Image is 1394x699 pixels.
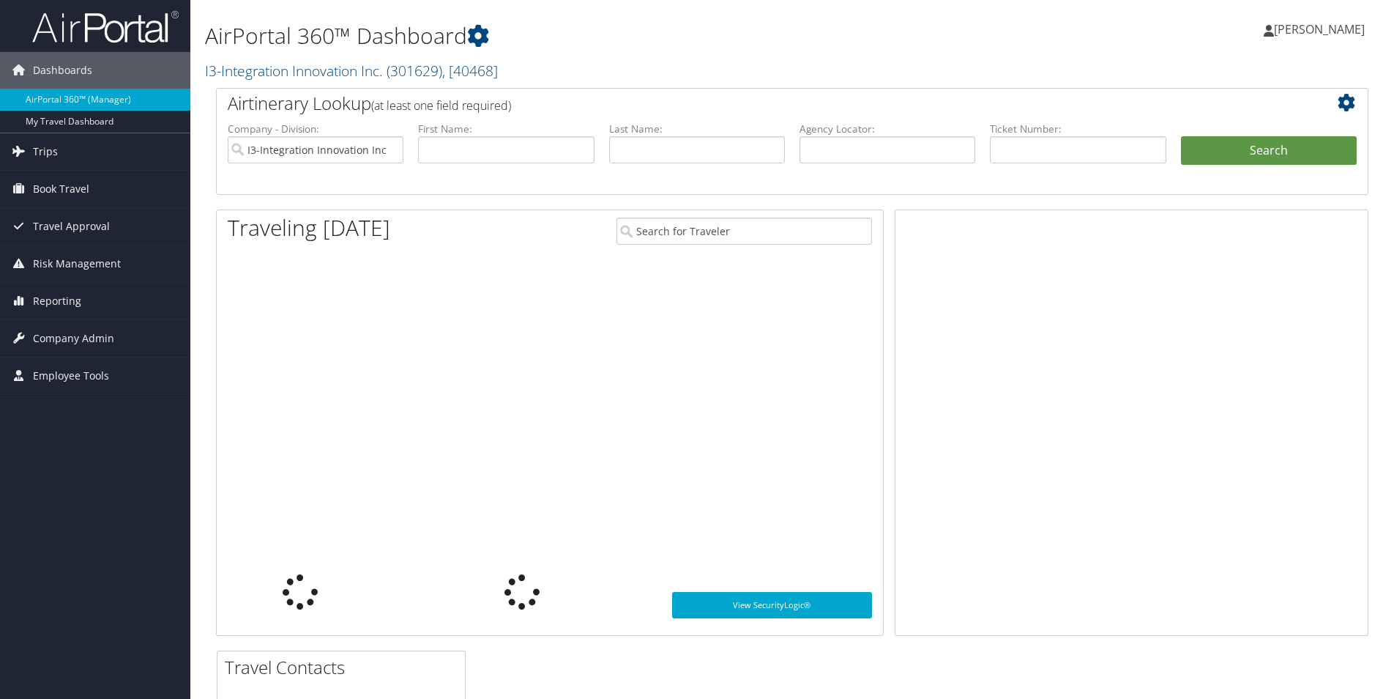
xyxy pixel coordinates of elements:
[33,171,89,207] span: Book Travel
[387,61,442,81] span: ( 301629 )
[205,21,988,51] h1: AirPortal 360™ Dashboard
[228,91,1261,116] h2: Airtinerary Lookup
[371,97,511,114] span: (at least one field required)
[990,122,1166,136] label: Ticket Number:
[1264,7,1379,51] a: [PERSON_NAME]
[799,122,975,136] label: Agency Locator:
[672,592,872,618] a: View SecurityLogic®
[228,212,390,243] h1: Traveling [DATE]
[442,61,498,81] span: , [ 40468 ]
[225,655,465,680] h2: Travel Contacts
[1274,21,1365,37] span: [PERSON_NAME]
[32,10,179,44] img: airportal-logo.png
[205,61,498,81] a: I3-Integration Innovation Inc.
[33,208,110,245] span: Travel Approval
[33,358,109,394] span: Employee Tools
[33,52,92,89] span: Dashboards
[33,133,58,170] span: Trips
[33,283,81,319] span: Reporting
[228,122,403,136] label: Company - Division:
[33,320,114,357] span: Company Admin
[616,218,872,245] input: Search for Traveler
[418,122,594,136] label: First Name:
[33,245,121,282] span: Risk Management
[1181,136,1357,166] button: Search
[609,122,785,136] label: Last Name:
